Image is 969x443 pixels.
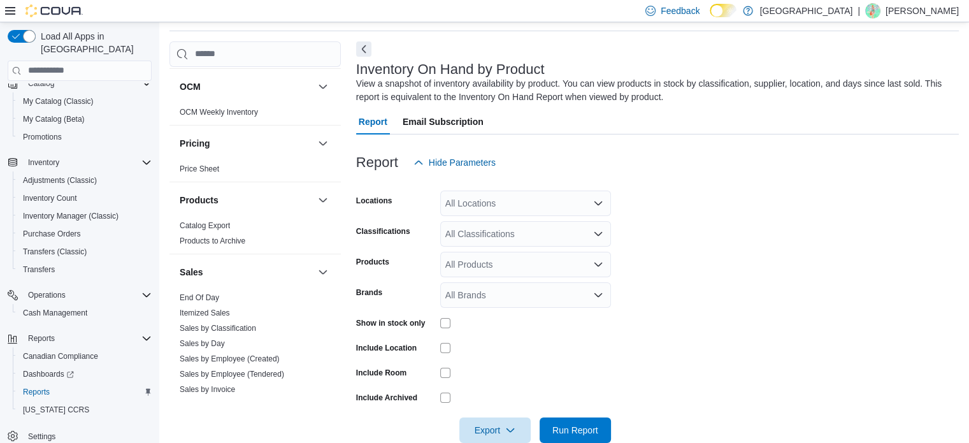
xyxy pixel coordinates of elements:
[552,424,598,437] span: Run Report
[180,164,219,173] a: Price Sheet
[180,339,225,348] a: Sales by Day
[180,293,219,302] a: End Of Day
[18,305,152,321] span: Cash Management
[18,191,82,206] a: Inventory Count
[18,129,152,145] span: Promotions
[13,92,157,110] button: My Catalog (Classic)
[18,129,67,145] a: Promotions
[180,164,219,174] span: Price Sheet
[180,369,284,379] span: Sales by Employee (Tendered)
[23,96,94,106] span: My Catalog (Classic)
[3,75,157,92] button: Catalog
[23,287,152,303] span: Operations
[18,349,103,364] a: Canadian Compliance
[180,324,256,333] a: Sales by Classification
[23,331,60,346] button: Reports
[18,112,152,127] span: My Catalog (Beta)
[180,221,230,231] span: Catalog Export
[180,107,258,117] span: OCM Weekly Inventory
[23,351,98,361] span: Canadian Compliance
[23,369,74,379] span: Dashboards
[315,79,331,94] button: OCM
[180,194,313,207] button: Products
[180,308,230,318] span: Itemized Sales
[710,17,710,18] span: Dark Mode
[13,365,157,383] a: Dashboards
[169,218,341,254] div: Products
[13,401,157,419] button: [US_STATE] CCRS
[169,161,341,182] div: Pricing
[180,384,235,395] span: Sales by Invoice
[23,247,87,257] span: Transfers (Classic)
[315,136,331,151] button: Pricing
[356,62,545,77] h3: Inventory On Hand by Product
[180,137,313,150] button: Pricing
[180,137,210,150] h3: Pricing
[18,305,92,321] a: Cash Management
[18,226,152,242] span: Purchase Orders
[593,229,603,239] button: Open list of options
[858,3,860,18] p: |
[180,309,230,317] a: Itemized Sales
[18,208,152,224] span: Inventory Manager (Classic)
[28,432,55,442] span: Settings
[180,354,280,364] span: Sales by Employee (Created)
[13,261,157,279] button: Transfers
[18,94,152,109] span: My Catalog (Classic)
[408,150,501,175] button: Hide Parameters
[18,208,124,224] a: Inventory Manager (Classic)
[180,80,201,93] h3: OCM
[356,155,398,170] h3: Report
[315,192,331,208] button: Products
[18,402,152,418] span: Washington CCRS
[180,266,313,279] button: Sales
[23,132,62,142] span: Promotions
[28,290,66,300] span: Operations
[759,3,852,18] p: [GEOGRAPHIC_DATA]
[356,393,417,403] label: Include Archived
[28,333,55,344] span: Reports
[23,405,89,415] span: [US_STATE] CCRS
[3,286,157,304] button: Operations
[18,349,152,364] span: Canadian Compliance
[180,354,280,363] a: Sales by Employee (Created)
[180,385,235,394] a: Sales by Invoice
[23,155,64,170] button: Inventory
[28,157,59,168] span: Inventory
[710,4,736,17] input: Dark Mode
[18,367,79,382] a: Dashboards
[18,367,152,382] span: Dashboards
[593,290,603,300] button: Open list of options
[180,293,219,303] span: End Of Day
[315,265,331,280] button: Sales
[3,330,157,347] button: Reports
[356,77,952,104] div: View a snapshot of inventory availability by product. You can view products in stock by classific...
[18,402,94,418] a: [US_STATE] CCRS
[13,189,157,207] button: Inventory Count
[429,156,496,169] span: Hide Parameters
[356,226,410,236] label: Classifications
[3,154,157,171] button: Inventory
[23,76,59,91] button: Catalog
[356,343,417,353] label: Include Location
[180,370,284,379] a: Sales by Employee (Tendered)
[593,259,603,270] button: Open list of options
[13,207,157,225] button: Inventory Manager (Classic)
[23,265,55,275] span: Transfers
[356,196,392,206] label: Locations
[23,331,152,346] span: Reports
[467,418,523,443] span: Export
[18,384,55,400] a: Reports
[23,175,97,185] span: Adjustments (Classic)
[23,387,50,397] span: Reports
[180,338,225,349] span: Sales by Day
[18,384,152,400] span: Reports
[23,211,118,221] span: Inventory Manager (Classic)
[18,244,152,259] span: Transfers (Classic)
[23,76,152,91] span: Catalog
[540,418,611,443] button: Run Report
[359,109,387,134] span: Report
[23,193,77,203] span: Inventory Count
[28,78,54,89] span: Catalog
[23,155,152,170] span: Inventory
